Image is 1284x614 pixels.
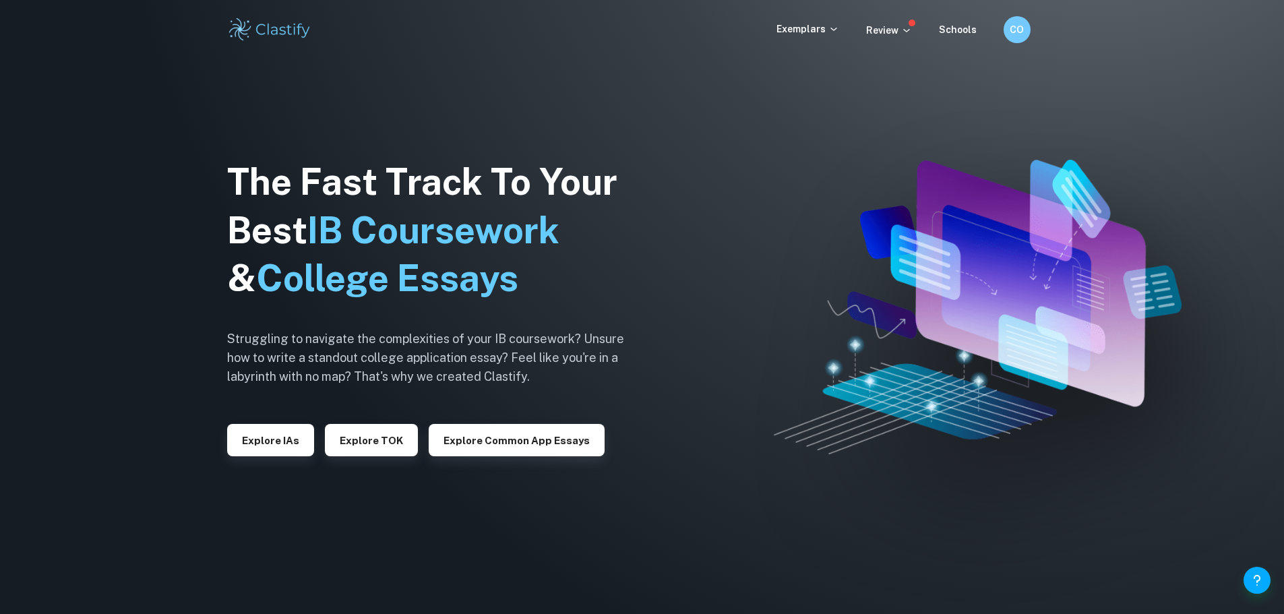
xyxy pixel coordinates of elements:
span: College Essays [256,257,518,299]
img: Clastify hero [774,160,1182,454]
a: Explore Common App essays [429,433,605,446]
button: Explore Common App essays [429,424,605,456]
h1: The Fast Track To Your Best & [227,158,645,303]
a: Schools [939,24,977,35]
img: Clastify logo [227,16,313,43]
button: Explore IAs [227,424,314,456]
h6: CO [1009,22,1025,37]
p: Review [866,23,912,38]
p: Exemplars [776,22,839,36]
h6: Struggling to navigate the complexities of your IB coursework? Unsure how to write a standout col... [227,330,645,386]
button: Help and Feedback [1244,567,1271,594]
a: Explore TOK [325,433,418,446]
a: Explore IAs [227,433,314,446]
button: Explore TOK [325,424,418,456]
button: CO [1004,16,1031,43]
span: IB Coursework [307,209,559,251]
